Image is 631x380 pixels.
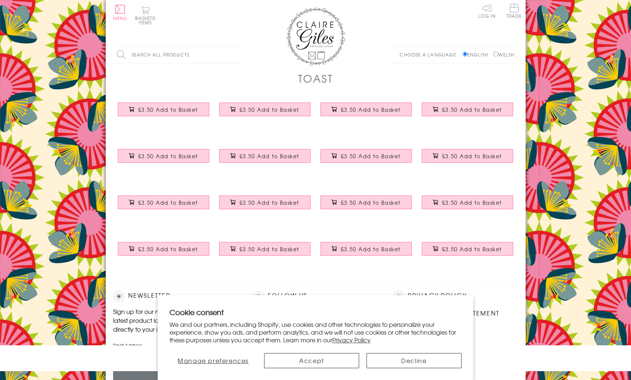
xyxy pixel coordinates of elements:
a: Birthday Card, Hip Hip Hooray!, embellished with a pretty fabric butterfly £3.50 Add to Basket [417,97,518,129]
button: £3.50 Add to Basket [219,196,311,209]
span: £3.50 Add to Basket [138,106,198,113]
span: £3.50 Add to Basket [341,106,401,113]
a: Privacy Policy [332,335,371,344]
button: £3.50 Add to Basket [118,196,209,209]
button: Accept [264,353,359,368]
a: Log In [478,4,496,18]
button: £3.50 Add to Basket [118,103,209,116]
button: £3.50 Add to Basket [422,103,513,116]
p: We and our partners, including Shopify, use cookies and other technologies to personalize your ex... [169,321,462,343]
button: Manage preferences [169,353,257,368]
button: £3.50 Add to Basket [422,196,513,209]
span: £3.50 Add to Basket [138,199,198,206]
button: £3.50 Add to Basket [320,196,412,209]
span: £3.50 Add to Basket [442,245,502,253]
a: Religious Occassions Card, Blue Star, Bar Mitzvah maxel tov £3.50 Add to Basket [214,144,316,175]
a: Religious Occassions Card, Blue Stars, with love on your bar mitzvah £3.50 Add to Basket [316,190,417,222]
p: Sign up for our newsletter to receive the latest product launches, news and offers directly to yo... [113,307,238,334]
a: Confirmation Congratulations Card, Blue Dove, Embellished with a padded star £3.50 Add to Basket [417,144,518,175]
h2: Newsletter [113,291,238,302]
button: £3.50 Add to Basket [320,149,412,163]
p: Choose a language: [400,51,461,58]
label: English [463,51,492,58]
span: £3.50 Add to Basket [341,245,401,253]
span: £3.50 Add to Basket [239,245,299,253]
a: Birthday Card, Pink Flowers, embellished with a pretty fabric butterfly £3.50 Add to Basket [214,97,316,129]
a: Birthday Card, Pink Flower, Gorgeous, embellished with a pretty fabric butterfly £3.50 Add to Basket [113,97,214,129]
a: Religious Occassions Card, Star of David, Bar Mitzvah maxel tov £3.50 Add to Basket [417,236,518,268]
a: Confirmation Congratulations Card, Pink Dove, Embellished with a padded star £3.50 Add to Basket [113,190,214,222]
a: Birthday Card, Cakes, Happy Birthday, embellished with a pretty fabric butterfly £3.50 Add to Basket [316,97,417,129]
img: Claire Giles Greetings Cards [286,7,345,66]
span: 0 items [139,15,155,26]
span: £3.50 Add to Basket [239,152,299,160]
a: Privacy Policy [408,291,466,301]
a: Religious Occassions Card, pink star of David, Bat Mitzvah maxel tov £3.50 Add to Basket [316,236,417,268]
a: First Holy Communion Card, Pink Cross, embellished with a fabric butterfly £3.50 Add to Basket [214,236,316,268]
button: Decline [367,353,462,368]
button: £3.50 Add to Basket [320,242,412,256]
button: £3.50 Add to Basket [219,242,311,256]
button: Basket0 items [135,6,155,25]
button: £3.50 Add to Basket [422,149,513,163]
h2: Follow Us [253,291,378,302]
input: Search all products [113,46,242,63]
span: Trade [506,4,522,18]
a: Trade [506,4,522,20]
h2: Cookie consent [169,307,462,317]
a: Bat Mitzvah Card, Pink Star, maxel tov, embellished with a fabric butterfly £3.50 Add to Basket [316,144,417,175]
span: £3.50 Add to Basket [442,152,502,160]
input: Welsh [494,52,498,56]
label: Email Address [113,342,238,349]
button: £3.50 Add to Basket [422,242,513,256]
button: £3.50 Add to Basket [320,103,412,116]
button: £3.50 Add to Basket [219,103,311,116]
a: First Holy Communion Card, Blue Cross, Embellished with a shiny padded star £3.50 Add to Basket [113,236,214,268]
label: Welsh [494,51,515,58]
span: £3.50 Add to Basket [138,245,198,253]
button: £3.50 Add to Basket [118,242,209,256]
span: Menu [113,15,127,21]
span: £3.50 Add to Basket [341,199,401,206]
span: £3.50 Add to Basket [442,199,502,206]
a: Bat Mitzvah Card, pink hearts, embellished with a pretty fabric butterfly £3.50 Add to Basket [417,190,518,222]
span: £3.50 Add to Basket [239,106,299,113]
span: Manage preferences [178,356,249,365]
span: £3.50 Add to Basket [239,199,299,206]
a: Baby Naming Card, Pink Stars, Embellished with a shiny padded star £3.50 Add to Basket [113,144,214,175]
input: Search [235,46,242,63]
span: £3.50 Add to Basket [138,152,198,160]
button: £3.50 Add to Basket [118,149,209,163]
span: £3.50 Add to Basket [341,152,401,160]
button: Menu [113,5,127,20]
span: £3.50 Add to Basket [442,106,502,113]
h1: Toast [298,71,333,86]
a: Baby Naming Card, Blue Star, Embellished with a shiny padded star £3.50 Add to Basket [214,190,316,222]
button: £3.50 Add to Basket [219,149,311,163]
input: English [463,52,467,56]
